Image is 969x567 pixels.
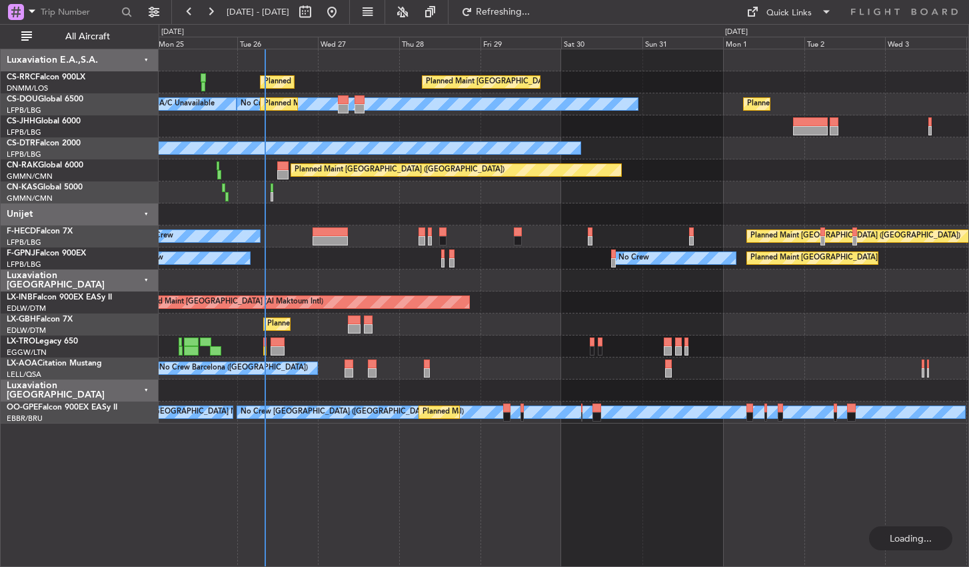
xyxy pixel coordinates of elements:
[766,7,812,20] div: Quick Links
[7,117,35,125] span: CS-JHH
[885,37,966,49] div: Wed 3
[7,259,41,269] a: LFPB/LBG
[455,1,535,23] button: Refreshing...
[7,404,117,412] a: OO-GPEFalcon 900EX EASy II
[295,160,504,180] div: Planned Maint [GEOGRAPHIC_DATA] ([GEOGRAPHIC_DATA])
[561,37,642,49] div: Sat 30
[7,95,83,103] a: CS-DOUGlobal 6500
[7,161,83,169] a: CN-RAKGlobal 6000
[7,360,37,368] span: LX-AOA
[426,72,636,92] div: Planned Maint [GEOGRAPHIC_DATA] ([GEOGRAPHIC_DATA])
[7,193,53,203] a: GMMN/CMN
[7,183,37,191] span: CN-KAS
[7,105,41,115] a: LFPB/LBG
[161,27,184,38] div: [DATE]
[725,27,748,38] div: [DATE]
[7,360,102,368] a: LX-AOACitation Mustang
[237,37,319,49] div: Tue 26
[7,171,53,181] a: GMMN/CMN
[7,249,86,257] a: F-GPNJFalcon 900EX
[159,358,308,378] div: No Crew Barcelona ([GEOGRAPHIC_DATA])
[750,248,960,268] div: Planned Maint [GEOGRAPHIC_DATA] ([GEOGRAPHIC_DATA])
[642,37,724,49] div: Sun 31
[7,73,35,81] span: CS-RRC
[7,326,46,336] a: EDLW/DTM
[7,304,46,314] a: EDLW/DTM
[7,83,48,93] a: DNMM/LOS
[318,37,399,49] div: Wed 27
[804,37,886,49] div: Tue 2
[264,72,474,92] div: Planned Maint [GEOGRAPHIC_DATA] ([GEOGRAPHIC_DATA])
[7,139,35,147] span: CS-DTR
[7,127,41,137] a: LFPB/LBG
[7,294,112,302] a: LX-INBFalcon 900EX EASy II
[126,292,323,312] div: Unplanned Maint [GEOGRAPHIC_DATA] (Al Maktoum Intl)
[7,149,41,159] a: LFPB/LBG
[7,227,36,235] span: F-HECD
[7,338,35,346] span: LX-TRO
[475,7,531,17] span: Refreshing...
[7,370,41,380] a: LELL/QSA
[7,316,36,324] span: LX-GBH
[7,139,81,147] a: CS-DTRFalcon 2000
[423,402,664,422] div: Planned Maint [GEOGRAPHIC_DATA] ([GEOGRAPHIC_DATA] National)
[7,338,78,346] a: LX-TROLegacy 650
[723,37,804,49] div: Mon 1
[7,227,73,235] a: F-HECDFalcon 7X
[264,94,474,114] div: Planned Maint [GEOGRAPHIC_DATA] ([GEOGRAPHIC_DATA])
[399,37,481,49] div: Thu 28
[267,314,416,334] div: Planned Maint Nice ([GEOGRAPHIC_DATA])
[41,2,117,22] input: Trip Number
[227,6,289,18] span: [DATE] - [DATE]
[7,237,41,247] a: LFPB/LBG
[156,37,237,49] div: Mon 25
[7,414,43,424] a: EBBR/BRU
[7,348,47,358] a: EGGW/LTN
[7,404,38,412] span: OO-GPE
[7,73,85,81] a: CS-RRCFalcon 900LX
[618,248,649,268] div: No Crew
[869,526,952,550] div: Loading...
[7,183,83,191] a: CN-KASGlobal 5000
[740,1,838,23] button: Quick Links
[159,94,215,114] div: A/C Unavailable
[7,95,38,103] span: CS-DOU
[7,249,35,257] span: F-GPNJ
[7,316,73,324] a: LX-GBHFalcon 7X
[7,161,38,169] span: CN-RAK
[35,32,141,41] span: All Aircraft
[750,226,960,246] div: Planned Maint [GEOGRAPHIC_DATA] ([GEOGRAPHIC_DATA])
[481,37,562,49] div: Fri 29
[241,402,464,422] div: No Crew [GEOGRAPHIC_DATA] ([GEOGRAPHIC_DATA] National)
[7,294,33,302] span: LX-INB
[7,117,81,125] a: CS-JHHGlobal 6000
[241,94,271,114] div: No Crew
[747,94,957,114] div: Planned Maint [GEOGRAPHIC_DATA] ([GEOGRAPHIC_DATA])
[15,26,145,47] button: All Aircraft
